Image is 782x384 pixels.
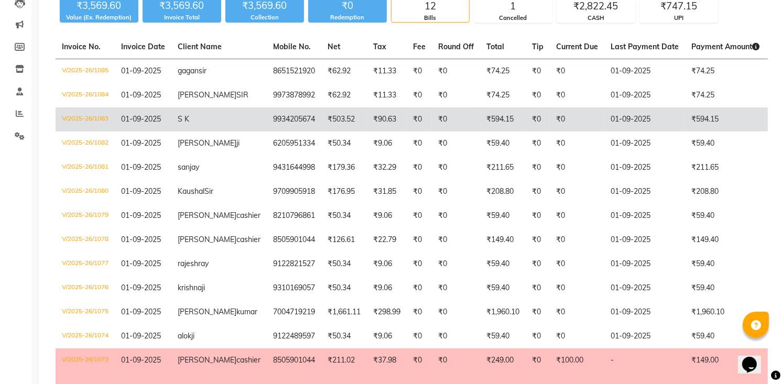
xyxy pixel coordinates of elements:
[121,283,161,292] span: 01-09-2025
[56,131,115,156] td: V/2025-26/1082
[178,66,199,75] span: gagan
[367,83,407,107] td: ₹11.33
[121,186,161,196] span: 01-09-2025
[202,283,205,292] span: ji
[121,42,165,51] span: Invoice Date
[685,204,766,228] td: ₹59.40
[432,276,480,300] td: ₹0
[413,42,426,51] span: Fee
[480,156,526,180] td: ₹211.65
[56,228,115,252] td: V/2025-26/1078
[480,204,526,228] td: ₹59.40
[321,156,367,180] td: ₹179.36
[432,59,480,84] td: ₹0
[267,276,321,300] td: 9310169057
[204,186,213,196] span: Sir
[526,300,550,324] td: ₹0
[604,83,685,107] td: 01-09-2025
[121,259,161,268] span: 01-09-2025
[685,324,766,348] td: ₹59.40
[432,83,480,107] td: ₹0
[685,107,766,131] td: ₹594.15
[432,252,480,276] td: ₹0
[178,355,236,365] span: [PERSON_NAME]
[367,300,407,324] td: ₹298.99
[367,156,407,180] td: ₹32.29
[480,107,526,131] td: ₹594.15
[328,42,340,51] span: Net
[267,324,321,348] td: 9122489597
[526,131,550,156] td: ₹0
[236,138,240,148] span: ji
[191,331,194,341] span: ji
[550,59,604,84] td: ₹0
[480,131,526,156] td: ₹59.40
[407,59,432,84] td: ₹0
[474,14,552,23] div: Cancelled
[267,59,321,84] td: 8651521920
[321,131,367,156] td: ₹50.34
[526,156,550,180] td: ₹0
[432,300,480,324] td: ₹0
[321,276,367,300] td: ₹50.34
[432,131,480,156] td: ₹0
[432,228,480,252] td: ₹0
[367,228,407,252] td: ₹22.79
[178,42,222,51] span: Client Name
[178,162,199,172] span: sanjay
[550,107,604,131] td: ₹0
[367,204,407,228] td: ₹9.06
[178,283,202,292] span: krishna
[321,204,367,228] td: ₹50.34
[480,180,526,204] td: ₹208.80
[121,211,161,220] span: 01-09-2025
[267,180,321,204] td: 9709905918
[604,228,685,252] td: 01-09-2025
[685,276,766,300] td: ₹59.40
[407,324,432,348] td: ₹0
[367,252,407,276] td: ₹9.06
[56,59,115,84] td: V/2025-26/1085
[480,324,526,348] td: ₹59.40
[62,42,101,51] span: Invoice No.
[121,66,161,75] span: 01-09-2025
[56,204,115,228] td: V/2025-26/1079
[273,42,311,51] span: Mobile No.
[532,42,544,51] span: Tip
[178,259,198,268] span: rajesh
[267,300,321,324] td: 7004719219
[321,83,367,107] td: ₹62.92
[267,252,321,276] td: 9122821527
[178,90,236,100] span: [PERSON_NAME]
[121,331,161,341] span: 01-09-2025
[550,204,604,228] td: ₹0
[407,156,432,180] td: ₹0
[321,324,367,348] td: ₹50.34
[121,90,161,100] span: 01-09-2025
[557,14,635,23] div: CASH
[480,59,526,84] td: ₹74.25
[178,211,236,220] span: [PERSON_NAME]
[56,83,115,107] td: V/2025-26/1084
[604,131,685,156] td: 01-09-2025
[56,180,115,204] td: V/2025-26/1080
[321,300,367,324] td: ₹1,661.11
[236,90,248,100] span: SIR
[526,83,550,107] td: ₹0
[685,156,766,180] td: ₹211.65
[225,13,304,22] div: Collection
[121,138,161,148] span: 01-09-2025
[550,180,604,204] td: ₹0
[56,300,115,324] td: V/2025-26/1075
[143,13,221,22] div: Invoice Total
[267,131,321,156] td: 6205951334
[392,14,469,23] div: Bills
[604,59,685,84] td: 01-09-2025
[432,324,480,348] td: ₹0
[526,180,550,204] td: ₹0
[236,355,260,365] span: cashier
[480,300,526,324] td: ₹1,960.10
[550,252,604,276] td: ₹0
[121,307,161,316] span: 01-09-2025
[56,324,115,348] td: V/2025-26/1074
